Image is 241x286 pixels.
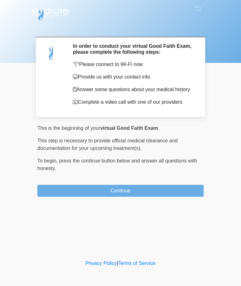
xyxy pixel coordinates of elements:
[73,61,194,68] p: Please connect to Wi-Fi now
[158,125,159,131] span: .
[33,23,208,34] h1: ‎ ‎ ‎ ‎
[37,138,178,151] span: This step is necessary to provide official medical clearance and documentation for your upcoming ...
[73,43,194,55] h2: In order to conduct your virtual Good Faith Exam, please complete the following steps:
[73,86,194,93] p: Answer some questions about your medical history
[37,125,100,131] span: This is the beginning of your
[100,125,158,131] strong: virtual Good Faith Exam
[118,261,155,266] a: Terms of Service
[37,185,204,197] button: Continue
[117,261,118,266] a: |
[73,73,194,81] p: Provide us with your contact info
[37,158,59,163] span: To begin,
[86,261,117,266] a: Privacy Policy
[73,98,194,106] p: Complete a video call with one of our providers
[42,43,61,62] img: Agent Avatar
[31,5,69,21] img: Hydrate IV Bar - Arcadia Logo
[37,158,197,171] span: press the continue button below and answer all questions with honesty.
